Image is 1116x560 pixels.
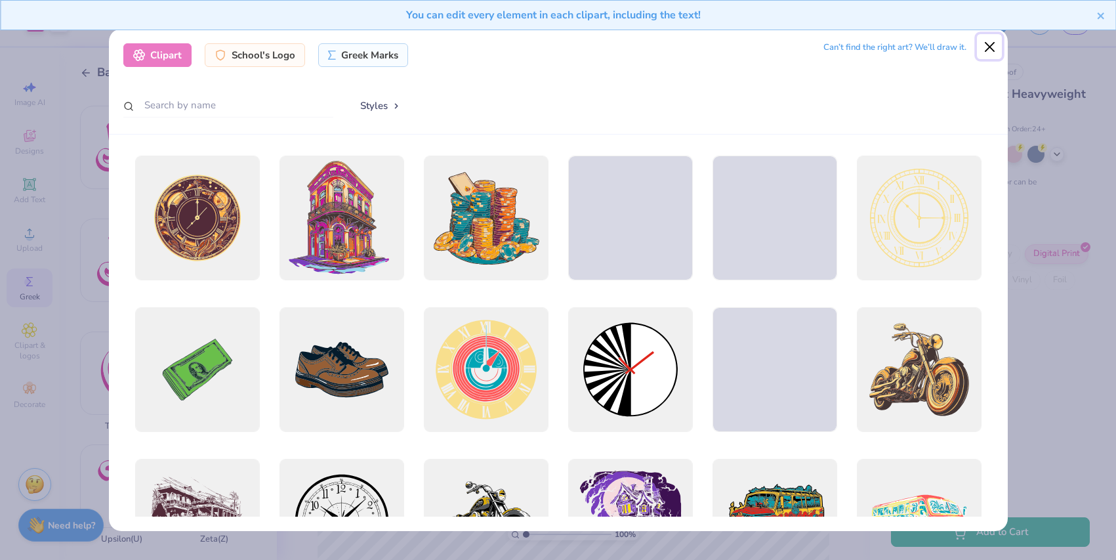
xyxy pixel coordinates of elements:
[123,93,333,118] input: Search by name
[205,43,305,67] div: School's Logo
[318,43,408,67] div: Greek Marks
[123,43,192,67] div: Clipart
[346,93,415,118] button: Styles
[10,7,1096,23] div: You can edit every element in each clipart, including the text!
[823,36,966,59] div: Can’t find the right art? We’ll draw it.
[1096,7,1106,23] button: close
[977,34,1002,59] button: Close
